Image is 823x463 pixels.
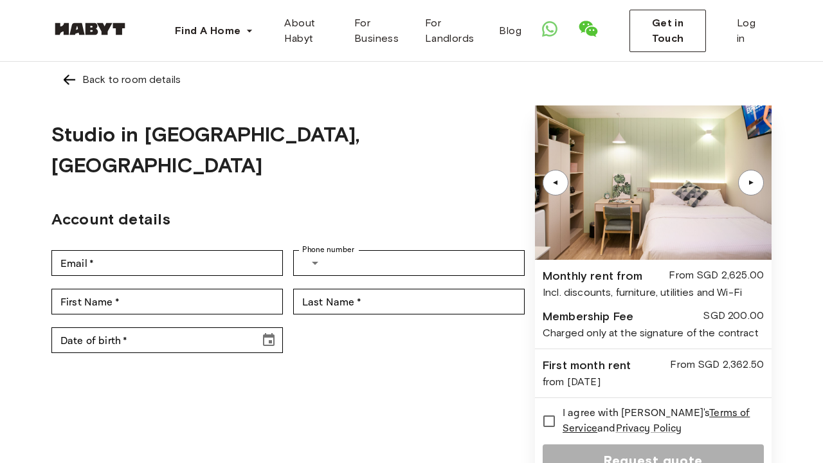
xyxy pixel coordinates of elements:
[499,23,521,39] span: Blog
[737,15,761,46] span: Log in
[175,23,240,39] span: Find A Home
[549,179,562,186] div: ▲
[543,357,631,374] div: First month rent
[543,325,764,341] div: Charged only at the signature of the contract
[543,374,764,390] div: from [DATE]
[543,285,764,300] div: Incl. discounts, furniture, utilities and Wi-Fi
[302,244,354,255] label: Phone number
[616,422,682,435] a: Privacy Policy
[165,18,264,44] button: Find A Home
[669,268,764,285] div: From SGD 2,625.00
[578,19,599,44] a: Show WeChat QR Code
[727,10,772,51] a: Log in
[640,15,695,46] span: Get in Touch
[535,105,772,260] img: Image of the room
[542,21,557,41] a: Open WhatsApp
[82,72,181,87] div: Back to room details
[344,10,415,51] a: For Business
[670,357,764,374] div: From SGD 2,362.50
[745,179,757,186] div: ▲
[629,10,706,52] button: Get in Touch
[563,406,754,437] span: I agree with [PERSON_NAME]'s and
[274,10,344,51] a: About Habyt
[62,72,77,87] img: Left pointing arrow
[302,250,328,276] button: Select country
[256,327,282,353] button: Choose date
[543,268,643,285] div: Monthly rent from
[354,15,404,46] span: For Business
[51,119,525,181] h1: Studio in [GEOGRAPHIC_DATA], [GEOGRAPHIC_DATA]
[51,208,525,231] h2: Account details
[703,308,764,325] div: SGD 200.00
[543,308,633,325] div: Membership Fee
[415,10,489,51] a: For Landlords
[489,10,532,51] a: Blog
[284,15,334,46] span: About Habyt
[425,15,479,46] span: For Landlords
[51,62,772,98] a: Left pointing arrowBack to room details
[51,23,129,35] img: Habyt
